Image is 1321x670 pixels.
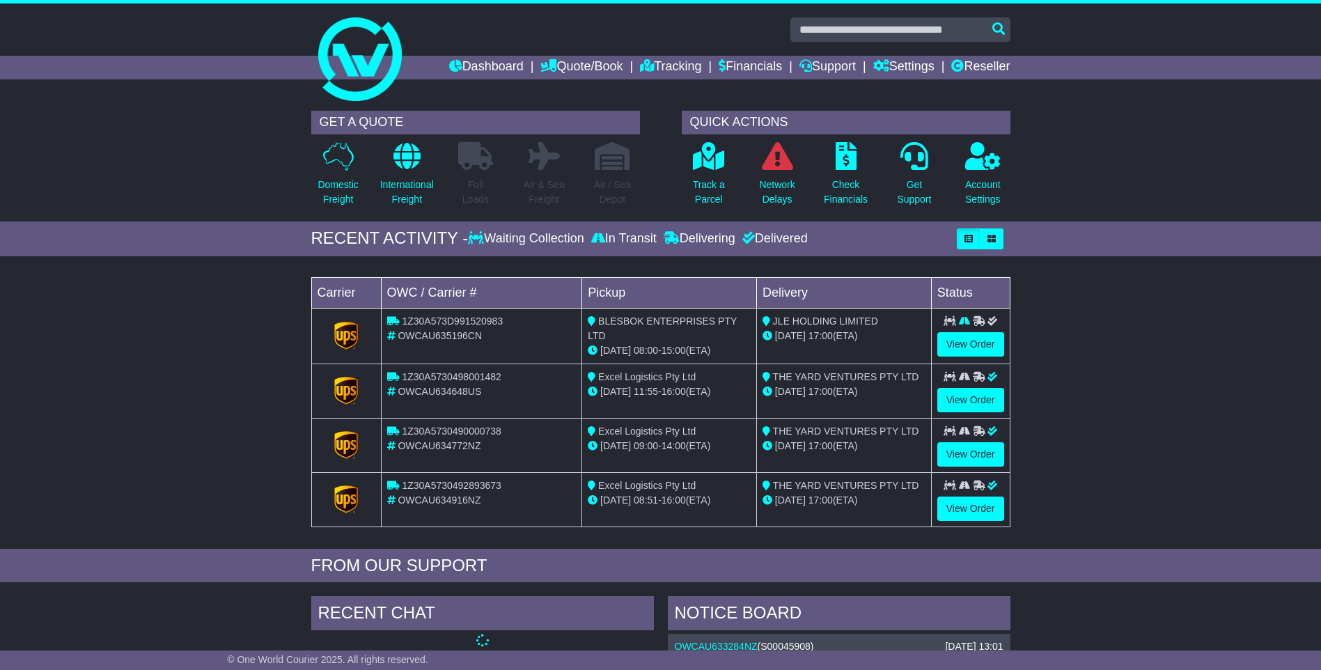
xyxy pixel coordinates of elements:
span: 1Z30A5730492893673 [402,480,501,491]
a: View Order [937,332,1004,357]
span: S00045908 [760,641,811,652]
p: Network Delays [759,178,795,207]
img: GetCarrierServiceLogo [334,322,358,350]
span: 17:00 [808,386,833,397]
p: International Freight [380,178,434,207]
div: - (ETA) [588,439,751,453]
a: CheckFinancials [823,141,868,215]
div: - (ETA) [588,493,751,508]
div: RECENT CHAT [311,596,654,634]
img: GetCarrierServiceLogo [334,377,358,405]
p: Full Loads [458,178,493,207]
span: 08:00 [634,345,658,356]
span: OWCAU634648US [398,386,481,397]
div: (ETA) [763,439,925,453]
span: 16:00 [662,494,686,506]
span: 1Z30A5730498001482 [402,371,501,382]
a: Reseller [951,56,1010,79]
span: [DATE] [775,386,806,397]
span: 17:00 [808,440,833,451]
p: Get Support [897,178,931,207]
p: Track a Parcel [693,178,725,207]
span: 08:51 [634,494,658,506]
span: 17:00 [808,330,833,341]
a: GetSupport [896,141,932,215]
td: Pickup [582,277,757,308]
span: [DATE] [600,494,631,506]
span: [DATE] [775,330,806,341]
span: 11:55 [634,386,658,397]
span: [DATE] [600,345,631,356]
a: NetworkDelays [758,141,795,215]
span: BLESBOK ENTERPRISES PTY LTD [588,315,737,341]
a: View Order [937,497,1004,521]
a: Settings [873,56,935,79]
div: - (ETA) [588,384,751,399]
div: Delivering [660,231,739,247]
span: THE YARD VENTURES PTY LTD [773,371,919,382]
td: Status [931,277,1010,308]
p: Account Settings [965,178,1001,207]
a: AccountSettings [964,141,1001,215]
td: Carrier [311,277,381,308]
span: 15:00 [662,345,686,356]
span: 14:00 [662,440,686,451]
div: Delivered [739,231,808,247]
div: RECENT ACTIVITY - [311,228,469,249]
div: (ETA) [763,493,925,508]
div: (ETA) [763,329,925,343]
span: Excel Logistics Pty Ltd [598,480,696,491]
span: 1Z30A5730490000738 [402,426,501,437]
span: THE YARD VENTURES PTY LTD [773,480,919,491]
a: Tracking [640,56,701,79]
a: Track aParcel [692,141,726,215]
a: Support [799,56,856,79]
td: OWC / Carrier # [381,277,582,308]
div: FROM OUR SUPPORT [311,556,1010,576]
span: © One World Courier 2025. All rights reserved. [227,654,428,665]
p: Air / Sea Depot [594,178,632,207]
a: Quote/Book [540,56,623,79]
p: Domestic Freight [318,178,358,207]
div: NOTICE BOARD [668,596,1010,634]
span: [DATE] [775,440,806,451]
span: 1Z30A573D991520983 [402,315,503,327]
span: [DATE] [600,440,631,451]
div: - (ETA) [588,343,751,358]
span: 16:00 [662,386,686,397]
div: ( ) [675,641,1003,653]
div: In Transit [588,231,660,247]
span: OWCAU635196CN [398,330,482,341]
span: 09:00 [634,440,658,451]
span: Excel Logistics Pty Ltd [598,426,696,437]
div: QUICK ACTIONS [682,111,1010,134]
span: [DATE] [775,494,806,506]
a: OWCAU633284NZ [675,641,758,652]
a: Dashboard [449,56,524,79]
span: OWCAU634772NZ [398,440,480,451]
span: OWCAU634916NZ [398,494,480,506]
a: View Order [937,442,1004,467]
a: View Order [937,388,1004,412]
a: InternationalFreight [380,141,435,215]
div: Waiting Collection [468,231,587,247]
div: GET A QUOTE [311,111,640,134]
p: Check Financials [824,178,868,207]
p: Air & Sea Freight [524,178,565,207]
span: [DATE] [600,386,631,397]
td: Delivery [756,277,931,308]
span: Excel Logistics Pty Ltd [598,371,696,382]
img: GetCarrierServiceLogo [334,485,358,513]
span: THE YARD VENTURES PTY LTD [773,426,919,437]
span: JLE HOLDING LIMITED [773,315,878,327]
div: (ETA) [763,384,925,399]
div: [DATE] 13:01 [945,641,1003,653]
span: 17:00 [808,494,833,506]
img: GetCarrierServiceLogo [334,431,358,459]
a: Financials [719,56,782,79]
a: DomesticFreight [317,141,359,215]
